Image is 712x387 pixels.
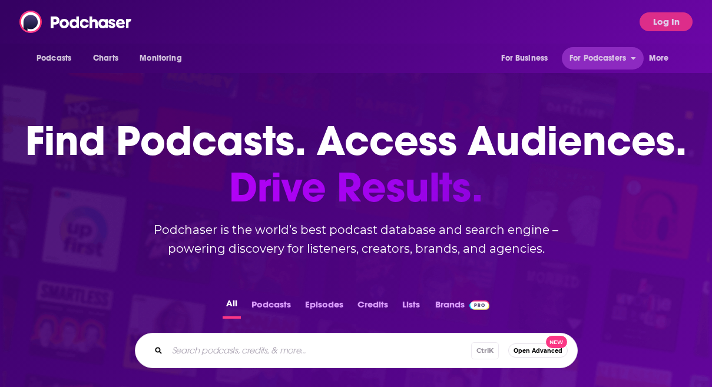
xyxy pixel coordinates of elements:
[562,47,643,70] button: open menu
[514,348,562,354] span: Open Advanced
[19,11,133,33] img: Podchaser - Follow, Share and Rate Podcasts
[354,296,392,319] button: Credits
[435,296,490,319] a: BrandsPodchaser Pro
[501,50,548,67] span: For Business
[302,296,347,319] button: Episodes
[25,118,687,211] h1: Find Podcasts. Access Audiences.
[640,12,693,31] button: Log In
[493,47,562,70] button: open menu
[469,300,490,310] img: Podchaser Pro
[223,296,241,319] button: All
[121,220,592,258] h2: Podchaser is the world’s best podcast database and search engine – powering discovery for listene...
[135,333,578,368] div: Search podcasts, credits, & more...
[649,50,669,67] span: More
[28,47,87,70] button: open menu
[248,296,294,319] button: Podcasts
[93,50,118,67] span: Charts
[167,341,471,360] input: Search podcasts, credits, & more...
[641,47,684,70] button: open menu
[546,336,567,348] span: New
[471,342,499,359] span: Ctrl K
[25,164,687,211] span: Drive Results.
[569,50,626,67] span: For Podcasters
[37,50,71,67] span: Podcasts
[140,50,181,67] span: Monitoring
[85,47,125,70] a: Charts
[508,343,568,358] button: Open AdvancedNew
[399,296,423,319] button: Lists
[131,47,197,70] button: open menu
